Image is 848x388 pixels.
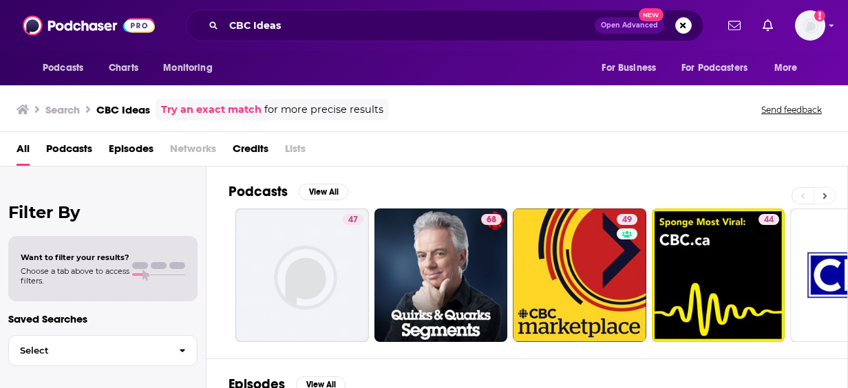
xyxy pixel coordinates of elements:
h3: CBC Ideas [96,103,150,116]
a: 47 [235,208,369,342]
h2: Filter By [8,202,198,222]
a: Try an exact match [161,102,262,118]
h3: Search [45,103,80,116]
a: 49 [513,208,646,342]
a: 47 [343,214,363,225]
span: Charts [109,58,138,78]
button: Show profile menu [795,10,825,41]
span: 68 [487,213,496,227]
button: open menu [672,55,767,81]
button: open menu [33,55,101,81]
span: For Podcasters [681,58,748,78]
span: Networks [170,138,216,166]
span: More [774,58,798,78]
span: Logged in as PUPPublicity [795,10,825,41]
span: 49 [622,213,632,227]
a: Show notifications dropdown [757,14,778,37]
a: 44 [759,214,779,225]
img: Podchaser - Follow, Share and Rate Podcasts [23,12,155,39]
a: PodcastsView All [229,183,348,200]
svg: Add a profile image [814,10,825,21]
button: open menu [765,55,815,81]
span: Want to filter your results? [21,252,129,262]
a: 49 [617,214,637,225]
span: 47 [348,213,358,227]
a: Podcasts [46,138,92,166]
span: 44 [764,213,774,227]
button: Send feedback [757,104,826,116]
a: All [17,138,30,166]
h2: Podcasts [229,183,288,200]
a: Episodes [109,138,153,166]
span: For Business [602,58,656,78]
span: Lists [285,138,306,166]
span: Select [9,346,168,355]
span: Podcasts [43,58,83,78]
span: Open Advanced [601,22,658,29]
a: 68 [374,208,508,342]
div: Search podcasts, credits, & more... [186,10,703,41]
span: New [639,8,664,21]
button: open menu [153,55,230,81]
button: open menu [592,55,673,81]
span: Choose a tab above to access filters. [21,266,129,285]
p: Saved Searches [8,312,198,325]
a: Show notifications dropdown [723,14,746,37]
button: View All [299,184,348,200]
a: Credits [233,138,268,166]
button: Select [8,335,198,366]
img: User Profile [795,10,825,41]
a: 68 [481,214,502,225]
span: for more precise results [264,102,383,118]
span: Monitoring [163,58,212,78]
a: Charts [100,55,147,81]
input: Search podcasts, credits, & more... [224,14,595,36]
button: Open AdvancedNew [595,17,664,34]
a: 44 [652,208,785,342]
